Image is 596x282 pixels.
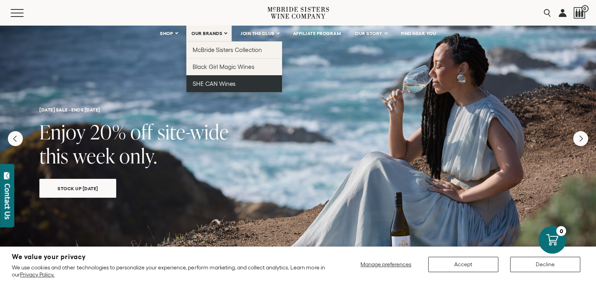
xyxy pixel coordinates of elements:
span: 20% [90,118,126,145]
span: FIND NEAR YOU [401,31,436,36]
a: FIND NEAR YOU [396,26,442,41]
a: SHOP [155,26,182,41]
span: site-wide [158,118,229,145]
button: Mobile Menu Trigger [11,9,39,17]
button: Manage preferences [356,257,416,272]
span: Enjoy [39,118,86,145]
a: OUR STORY [350,26,392,41]
span: AFFILIATE PROGRAM [293,31,341,36]
h6: [DATE] SALE - ENDS [DATE] [39,107,557,112]
span: OUR STORY [355,31,382,36]
span: JOIN THE CLUB [241,31,275,36]
div: 0 [556,226,566,236]
button: Previous [8,131,23,146]
span: Black Girl Magic Wines [193,63,254,70]
span: McBride Sisters Collection [193,46,262,53]
p: We use cookies and other technologies to personalize your experience, perform marketing, and coll... [12,264,327,278]
span: SHE CAN Wines [193,80,236,87]
h2: We value your privacy [12,254,327,260]
span: this [39,142,69,169]
span: Stock Up [DATE] [44,184,112,193]
span: off [130,118,153,145]
a: JOIN THE CLUB [236,26,284,41]
a: Privacy Policy. [20,271,54,278]
span: only. [119,142,157,169]
span: week [73,142,115,169]
a: Stock Up [DATE] [39,179,116,198]
span: SHOP [160,31,173,36]
a: McBride Sisters Collection [186,41,282,58]
a: AFFILIATE PROGRAM [288,26,346,41]
span: OUR BRANDS [191,31,222,36]
button: Next [573,131,588,146]
a: OUR BRANDS [186,26,232,41]
span: 0 [581,5,589,12]
span: Manage preferences [360,261,411,267]
a: Black Girl Magic Wines [186,58,282,75]
button: Accept [428,257,498,272]
a: SHE CAN Wines [186,75,282,92]
button: Decline [510,257,580,272]
div: Contact Us [4,184,11,219]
